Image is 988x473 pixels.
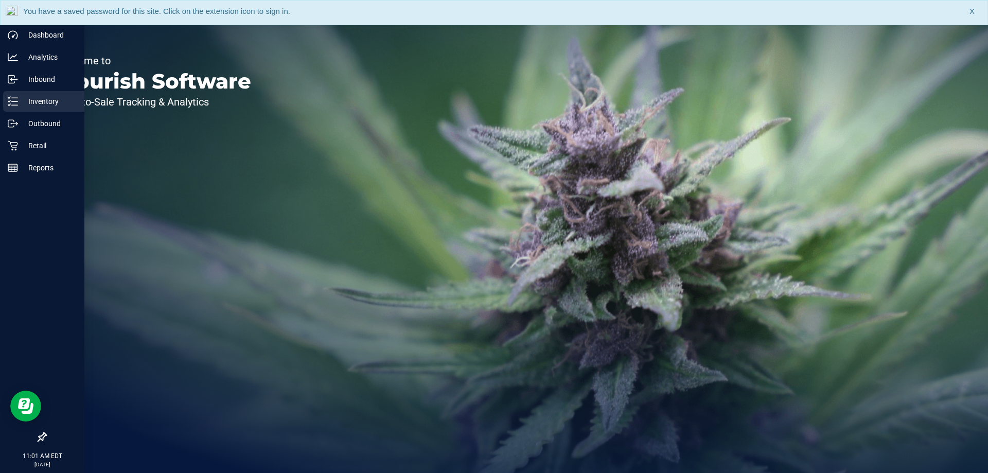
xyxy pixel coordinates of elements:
[5,451,80,461] p: 11:01 AM EDT
[8,52,18,62] inline-svg: Analytics
[5,461,80,468] p: [DATE]
[56,97,251,107] p: Seed-to-Sale Tracking & Analytics
[8,96,18,107] inline-svg: Inventory
[18,51,80,63] p: Analytics
[18,73,80,85] p: Inbound
[18,29,80,41] p: Dashboard
[18,95,80,108] p: Inventory
[969,6,975,17] span: X
[18,117,80,130] p: Outbound
[8,141,18,151] inline-svg: Retail
[18,139,80,152] p: Retail
[10,391,41,422] iframe: Resource center
[18,162,80,174] p: Reports
[8,163,18,173] inline-svg: Reports
[56,56,251,66] p: Welcome to
[56,71,251,92] p: Flourish Software
[8,30,18,40] inline-svg: Dashboard
[23,7,290,15] span: You have a saved password for this site. Click on the extension icon to sign in.
[8,118,18,129] inline-svg: Outbound
[8,74,18,84] inline-svg: Inbound
[6,6,18,20] img: notLoggedInIcon.png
